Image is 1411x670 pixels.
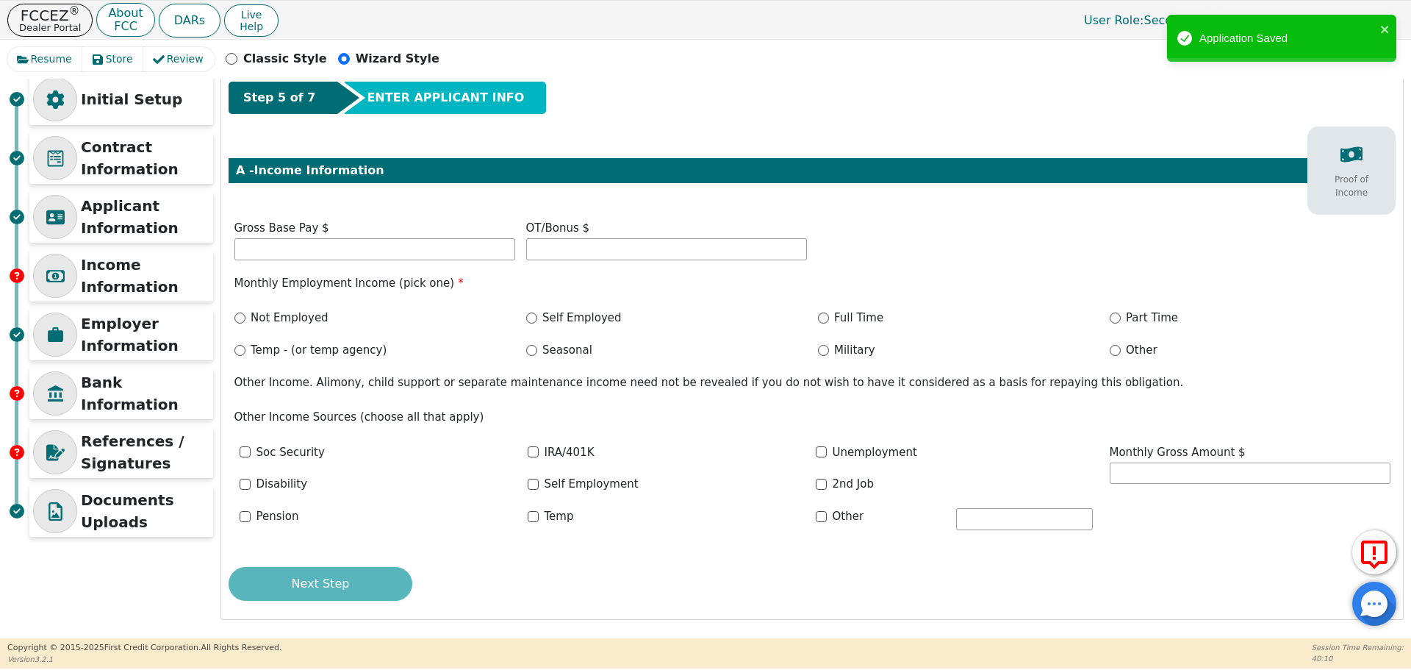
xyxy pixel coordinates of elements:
span: ENTER APPLICANT INFO [367,89,524,107]
span: All Rights Reserved. [201,643,281,652]
p: FCC [108,21,143,32]
input: Y/N [240,511,251,522]
button: Report Error to FCC [1352,530,1396,574]
span: OT/Bonus $ [526,221,590,235]
div: Income Information [29,250,213,302]
div: Initial Setup [29,74,213,125]
label: Temp - (or temp agency) [251,342,387,359]
label: Other [1126,342,1157,359]
p: Income Information [81,254,209,298]
div: Applicant Information [29,191,213,243]
p: Copyright © 2015- 2025 First Credit Corporation. [7,642,281,655]
label: Unemployment [833,444,917,461]
label: Temp [545,508,574,525]
input: Y/N [816,446,827,457]
p: Wizard Style [356,50,439,68]
p: Bank Information [81,371,209,416]
button: AboutFCC [96,3,154,38]
p: Monthly Employment Income (pick one) [234,275,1390,292]
div: Bank Information [29,368,213,419]
p: Dealer Portal [19,23,81,32]
span: Step 5 of 7 [243,89,315,107]
button: LiveHelp [224,4,279,37]
p: Contract Information [81,136,209,180]
button: 4071A:[PERSON_NAME] [1224,9,1404,32]
label: Disability [256,476,308,493]
label: Self Employment [545,476,639,493]
p: Employer Information [81,313,209,357]
label: Not Employed [251,310,328,327]
div: Contract Information [29,132,213,184]
button: Store [82,47,144,71]
span: Gross Base Pay $ [234,221,329,235]
input: Y/N [240,479,251,490]
p: Version 3.2.1 [7,654,281,665]
p: Classic Style [243,50,327,68]
button: close [1380,21,1390,38]
button: Resume [7,47,83,71]
span: Review [167,51,204,67]
div: Documents Uploads [29,485,213,537]
p: A - Income Information [236,162,1388,179]
div: Employer Information [29,309,213,360]
label: Seasonal [542,342,592,359]
p: 40:10 [1312,653,1404,664]
div: References / Signatures [29,427,213,478]
input: Y/N [528,479,539,490]
input: Y/N [528,446,539,457]
div: Application Saved [1199,30,1376,47]
button: Review [143,47,215,71]
button: FCCEZ®Dealer Portal [7,4,93,37]
p: FCCEZ [19,8,81,23]
label: Other [833,508,864,525]
label: IRA/401K [545,444,595,461]
label: Pension [256,508,299,525]
a: User Role:Secondary [1069,6,1221,35]
label: 2nd Job [833,476,874,493]
p: Documents Uploads [81,489,209,533]
input: Y/N [528,511,539,522]
p: Other Income Sources (choose all that apply) [234,409,1390,426]
p: References / Signatures [81,430,209,474]
label: Soc Security [256,444,325,461]
label: Full Time [834,310,883,327]
p: About [108,7,143,19]
span: User Role : [1084,13,1143,27]
span: Live [240,9,263,21]
button: DARs [159,4,220,38]
p: Secondary [1069,6,1221,35]
p: Initial Setup [81,88,209,110]
input: Y/N [240,446,251,457]
span: Monthly Gross Amount $ [1110,446,1246,459]
span: Resume [31,51,72,67]
p: Applicant Information [81,195,209,239]
label: Military [834,342,875,359]
input: Y/N [816,479,827,490]
label: Self Employed [542,310,622,327]
label: Part Time [1126,310,1178,327]
p: Other Income. Alimony, child support or separate maintenance income need not be revealed if you d... [234,374,1390,391]
span: Store [106,51,133,67]
sup: ® [69,4,80,18]
p: Proof of Income [1318,173,1385,199]
span: Help [240,21,263,32]
p: Session Time Remaining: [1312,642,1404,653]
